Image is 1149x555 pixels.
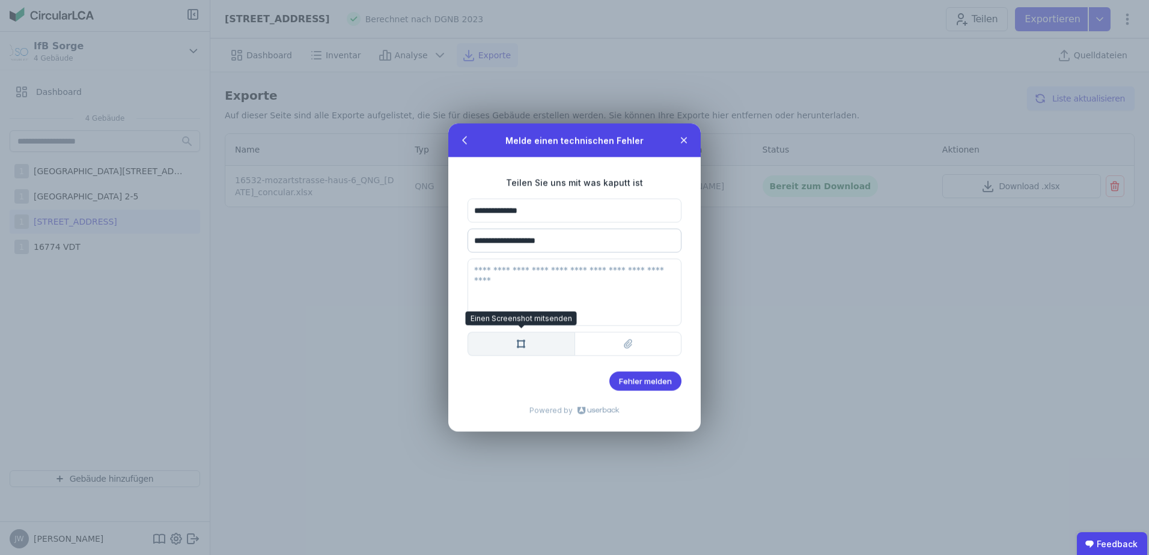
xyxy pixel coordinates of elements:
button: Fehler melden [609,372,681,391]
a: Powered by [529,405,620,414]
span: Fehler melden [619,377,672,386]
utooltip: Einen Screenshot mitsenden [466,312,577,326]
ubdiv: Melde einen technischen Fehler [486,135,663,145]
div: Teilen Sie uns mit was kaputt ist [468,177,681,189]
span: Powered by [529,405,573,414]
